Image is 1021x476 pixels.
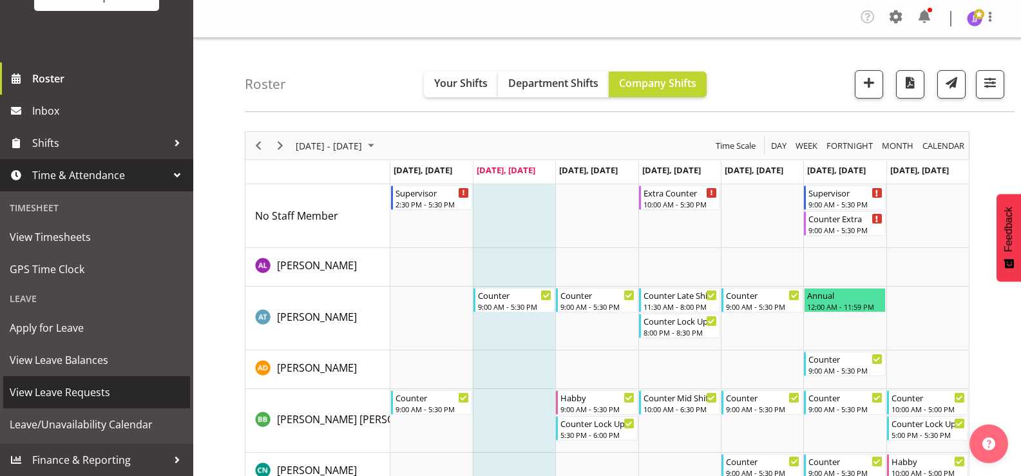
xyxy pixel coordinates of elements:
[396,186,469,199] div: Supervisor
[473,288,555,312] div: Alex-Micheal Taniwha"s event - Counter Begin From Tuesday, September 9, 2025 at 9:00:00 AM GMT+12...
[892,391,965,404] div: Counter
[769,138,789,154] button: Timeline Day
[808,391,882,404] div: Counter
[294,138,380,154] button: September 08 - 14, 2025
[277,412,439,427] a: [PERSON_NAME] [PERSON_NAME]
[3,312,190,344] a: Apply for Leave
[639,390,720,415] div: Beena Beena"s event - Counter Mid Shift Begin From Thursday, September 11, 2025 at 10:00:00 AM GM...
[10,415,184,434] span: Leave/Unavailability Calendar
[644,289,717,301] div: Counter Late Shift
[644,199,717,209] div: 10:00 AM - 5:30 PM
[559,164,618,176] span: [DATE], [DATE]
[294,138,363,154] span: [DATE] - [DATE]
[508,76,598,90] span: Department Shifts
[247,132,269,159] div: Previous
[245,184,390,248] td: No Staff Member resource
[807,289,882,301] div: Annual
[10,260,184,279] span: GPS Time Clock
[3,221,190,253] a: View Timesheets
[644,186,717,199] div: Extra Counter
[892,455,965,468] div: Habby
[255,209,338,223] span: No Staff Member
[3,253,190,285] a: GPS Time Clock
[808,352,882,365] div: Counter
[560,417,634,430] div: Counter Lock Up
[997,194,1021,281] button: Feedback - Show survey
[32,69,187,88] span: Roster
[255,208,338,224] a: No Staff Member
[982,437,995,450] img: help-xxl-2.png
[887,390,968,415] div: Beena Beena"s event - Counter Begin From Sunday, September 14, 2025 at 10:00:00 AM GMT+12:00 Ends...
[825,138,874,154] span: Fortnight
[10,318,184,338] span: Apply for Leave
[391,186,472,210] div: No Staff Member"s event - Supervisor Begin From Monday, September 8, 2025 at 2:30:00 PM GMT+12:00...
[560,289,634,301] div: Counter
[892,404,965,414] div: 10:00 AM - 5:00 PM
[396,404,469,414] div: 9:00 AM - 5:30 PM
[642,164,701,176] span: [DATE], [DATE]
[3,344,190,376] a: View Leave Balances
[808,186,882,199] div: Supervisor
[855,70,883,99] button: Add a new shift
[807,301,882,312] div: 12:00 AM - 11:59 PM
[250,138,267,154] button: Previous
[394,164,452,176] span: [DATE], [DATE]
[498,71,609,97] button: Department Shifts
[478,289,551,301] div: Counter
[277,310,357,324] span: [PERSON_NAME]
[477,164,535,176] span: [DATE], [DATE]
[277,361,357,375] span: [PERSON_NAME]
[887,416,968,441] div: Beena Beena"s event - Counter Lock Up Begin From Sunday, September 14, 2025 at 5:00:00 PM GMT+12:...
[976,70,1004,99] button: Filter Shifts
[10,383,184,402] span: View Leave Requests
[890,164,949,176] span: [DATE], [DATE]
[808,455,882,468] div: Counter
[277,360,357,376] a: [PERSON_NAME]
[804,352,885,376] div: Amelia Denz"s event - Counter Begin From Saturday, September 13, 2025 at 9:00:00 AM GMT+12:00 End...
[396,199,469,209] div: 2:30 PM - 5:30 PM
[726,289,799,301] div: Counter
[794,138,820,154] button: Timeline Week
[245,248,390,287] td: Abigail Lane resource
[921,138,966,154] span: calendar
[804,390,885,415] div: Beena Beena"s event - Counter Begin From Saturday, September 13, 2025 at 9:00:00 AM GMT+12:00 End...
[726,404,799,414] div: 9:00 AM - 5:30 PM
[556,416,637,441] div: Beena Beena"s event - Counter Lock Up Begin From Wednesday, September 10, 2025 at 5:30:00 PM GMT+...
[277,258,357,273] a: [PERSON_NAME]
[396,391,469,404] div: Counter
[619,76,696,90] span: Company Shifts
[721,288,803,312] div: Alex-Micheal Taniwha"s event - Counter Begin From Friday, September 12, 2025 at 9:00:00 AM GMT+12...
[269,132,291,159] div: Next
[726,301,799,312] div: 9:00 AM - 5:30 PM
[825,138,875,154] button: Fortnight
[560,430,634,440] div: 5:30 PM - 6:00 PM
[245,287,390,350] td: Alex-Micheal Taniwha resource
[896,70,924,99] button: Download a PDF of the roster according to the set date range.
[391,390,472,415] div: Beena Beena"s event - Counter Begin From Monday, September 8, 2025 at 9:00:00 AM GMT+12:00 Ends A...
[714,138,758,154] button: Time Scale
[807,164,866,176] span: [DATE], [DATE]
[770,138,788,154] span: Day
[804,186,885,210] div: No Staff Member"s event - Supervisor Begin From Saturday, September 13, 2025 at 9:00:00 AM GMT+12...
[556,390,637,415] div: Beena Beena"s event - Habby Begin From Wednesday, September 10, 2025 at 9:00:00 AM GMT+12:00 Ends...
[881,138,915,154] span: Month
[808,212,882,225] div: Counter Extra
[808,365,882,376] div: 9:00 AM - 5:30 PM
[725,164,783,176] span: [DATE], [DATE]
[892,417,965,430] div: Counter Lock Up
[804,288,885,312] div: Alex-Micheal Taniwha"s event - Annual Begin From Saturday, September 13, 2025 at 12:00:00 AM GMT+...
[808,225,882,235] div: 9:00 AM - 5:30 PM
[726,455,799,468] div: Counter
[245,350,390,389] td: Amelia Denz resource
[3,408,190,441] a: Leave/Unavailability Calendar
[609,71,707,97] button: Company Shifts
[794,138,819,154] span: Week
[880,138,916,154] button: Timeline Month
[808,199,882,209] div: 9:00 AM - 5:30 PM
[921,138,967,154] button: Month
[967,11,982,26] img: janelle-jonkers702.jpg
[32,450,167,470] span: Finance & Reporting
[478,301,551,312] div: 9:00 AM - 5:30 PM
